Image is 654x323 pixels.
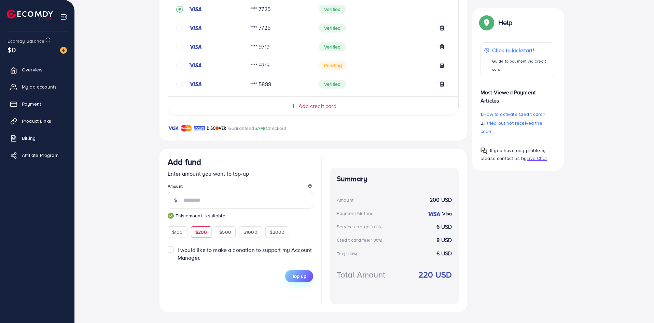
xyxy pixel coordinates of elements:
span: $200 [195,229,207,235]
span: Add credit card [298,102,336,110]
p: 2. [481,119,554,135]
div: Tax [337,250,359,257]
div: Amount [337,197,353,203]
span: $0 [8,45,16,55]
span: $1000 [243,229,258,235]
p: Guide to payment via Credit card [492,57,551,73]
img: credit [189,63,202,68]
strong: 8 USD [436,236,452,244]
img: brand [207,124,226,132]
small: (3.00%) [344,251,357,257]
a: Payment [5,97,69,111]
strong: 6 USD [436,223,452,231]
img: brand [168,124,179,132]
strong: 200 USD [430,196,452,204]
img: Popup guide [481,16,493,29]
button: Top up [285,270,313,282]
img: image [60,47,67,54]
svg: circle [176,62,183,69]
img: credit [189,44,202,50]
small: (4.00%) [369,238,382,243]
img: logo [7,10,53,20]
span: Live Chat [527,155,547,162]
span: Verified [319,42,346,51]
small: This amount is suitable [168,212,313,219]
span: $2000 [270,229,285,235]
div: Credit card fee [337,237,385,243]
h4: Summary [337,175,452,183]
img: credit [189,81,202,87]
p: Click to kickstart! [492,46,551,54]
strong: Visa [442,210,452,217]
p: Help [498,18,513,27]
span: SAFE [254,125,266,132]
svg: circle [176,25,183,31]
span: My ad accounts [22,83,57,90]
span: $100 [172,229,183,235]
div: Payment Method [337,210,374,217]
span: Overview [22,66,42,73]
div: Total Amount [337,269,385,281]
img: brand [194,124,205,132]
small: (3.00%) [370,224,382,230]
a: Product Links [5,114,69,128]
a: Overview [5,63,69,77]
span: I tried but not received the code. [481,120,542,135]
img: Popup guide [481,147,487,154]
svg: record circle [176,6,183,13]
span: Product Links [22,118,51,124]
span: Affiliate Program [22,152,58,159]
svg: circle [176,81,183,88]
span: Billing [22,135,36,142]
strong: 220 USD [418,269,452,281]
span: How to activate Credit card? [483,111,545,118]
span: Pending [319,61,347,70]
h3: Add fund [168,157,201,167]
p: Most Viewed Payment Articles [481,83,554,105]
span: Top up [292,273,306,280]
span: I would like to make a donation to support my Account Manager. [178,246,312,261]
span: Payment [22,100,41,107]
span: Verified [319,80,346,89]
img: guide [168,213,174,219]
legend: Amount [168,183,313,192]
strong: 6 USD [436,250,452,257]
img: menu [60,13,68,21]
span: If you have any problem, please contact us by [481,147,545,162]
a: Billing [5,131,69,145]
img: credit [189,6,202,12]
img: credit [427,211,441,217]
p: Guaranteed Checkout [228,124,287,132]
p: 1. [481,110,554,118]
a: Affiliate Program [5,148,69,162]
span: Ecomdy Balance [8,38,44,44]
div: Service charge [337,223,385,230]
span: Verified [319,5,346,14]
svg: circle [176,43,183,50]
span: Verified [319,24,346,32]
img: brand [181,124,192,132]
span: $500 [219,229,231,235]
img: credit [189,25,202,31]
a: My ad accounts [5,80,69,94]
p: Enter amount you want to top-up [168,170,313,178]
iframe: Chat [625,292,649,318]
